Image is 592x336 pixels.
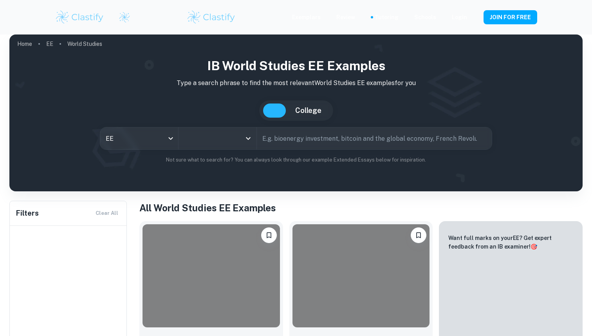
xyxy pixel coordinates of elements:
[16,78,576,88] p: Type a search phrase to find the most relevant World Studies EE examples for you
[114,11,130,23] a: Clastify logo
[411,227,426,243] button: Please log in to bookmark exemplars
[186,9,236,25] img: Clastify logo
[531,243,537,250] span: 🎯
[257,127,477,149] input: E.g. bioenergy investment, bitcoin and the global economy, French Revolution...
[17,38,32,49] a: Home
[16,208,39,219] h6: Filters
[448,234,573,251] p: Want full marks on your EE ? Get expert feedback from an IB examiner!
[9,35,583,191] img: profile cover
[16,156,576,164] p: Not sure what to search for? You can always look through our example Extended Essays below for in...
[473,15,477,19] button: Help and Feedback
[243,133,254,144] button: Open
[46,38,53,49] a: EE
[100,127,178,149] div: EE
[16,56,576,75] h1: IB World Studies EE examples
[55,9,105,25] img: Clastify logo
[452,13,467,22] a: Login
[139,201,583,215] h1: All World Studies EE Examples
[292,13,321,22] p: Exemplars
[414,13,436,22] a: Schools
[480,135,486,142] button: Search
[336,13,355,22] p: Review
[67,40,102,48] p: World Studies
[119,11,130,23] img: Clastify logo
[287,104,329,118] button: College
[261,227,277,243] button: Please log in to bookmark exemplars
[263,104,286,118] button: IB
[484,10,537,24] button: JOIN FOR FREE
[375,13,399,22] a: Tutoring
